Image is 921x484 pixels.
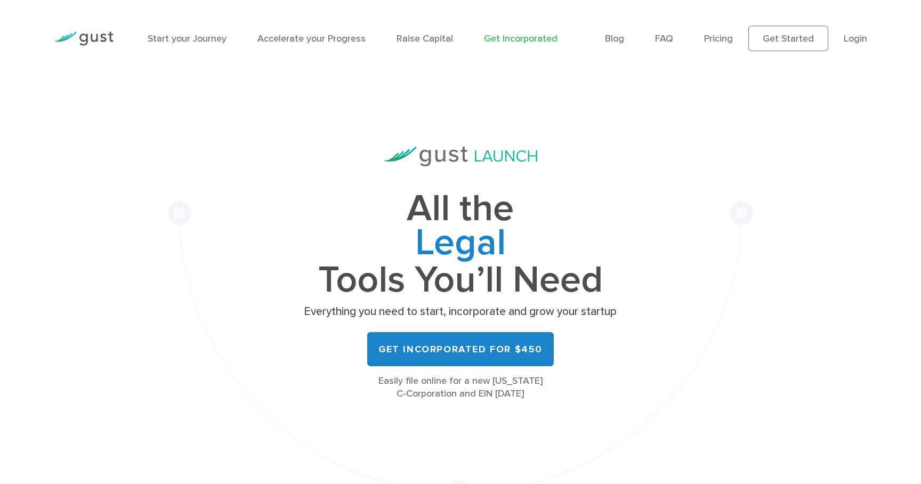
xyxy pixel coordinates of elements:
[301,226,620,263] span: Legal
[367,332,554,366] a: Get Incorporated for $450
[605,33,624,44] a: Blog
[257,33,366,44] a: Accelerate your Progress
[384,147,537,166] img: Gust Launch Logo
[844,33,867,44] a: Login
[54,31,114,46] img: Gust Logo
[301,304,620,319] p: Everything you need to start, incorporate and grow your startup
[301,192,620,297] h1: All the Tools You’ll Need
[301,375,620,400] div: Easily file online for a new [US_STATE] C-Corporation and EIN [DATE]
[655,33,673,44] a: FAQ
[397,33,453,44] a: Raise Capital
[748,26,828,51] a: Get Started
[484,33,558,44] a: Get Incorporated
[148,33,227,44] a: Start your Journey
[704,33,733,44] a: Pricing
